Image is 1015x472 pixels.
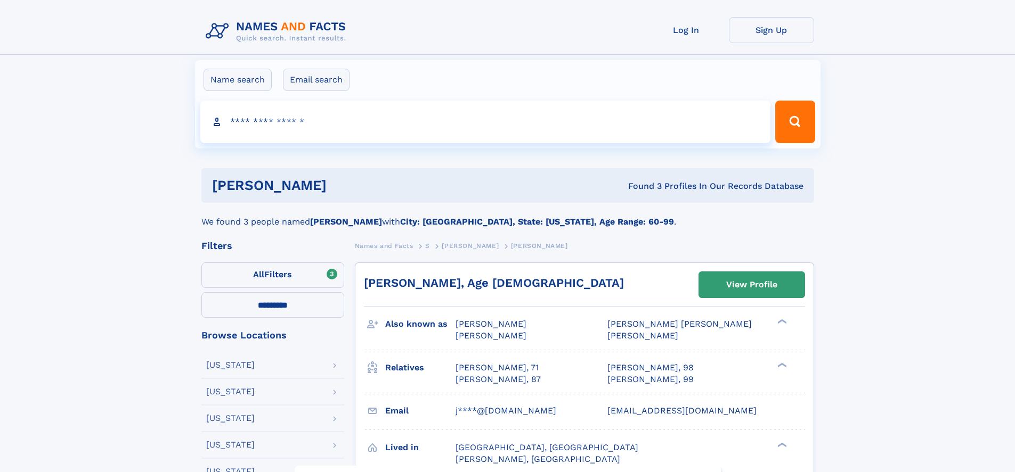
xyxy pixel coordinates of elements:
[775,361,787,368] div: ❯
[425,239,430,252] a: S
[201,241,344,251] div: Filters
[385,315,456,333] h3: Also known as
[283,69,350,91] label: Email search
[729,17,814,43] a: Sign Up
[775,441,787,448] div: ❯
[699,272,805,297] a: View Profile
[201,203,814,228] div: We found 3 people named with .
[456,442,638,452] span: [GEOGRAPHIC_DATA], [GEOGRAPHIC_DATA]
[206,387,255,396] div: [US_STATE]
[775,101,815,143] button: Search Button
[442,242,499,250] span: [PERSON_NAME]
[456,330,526,341] span: [PERSON_NAME]
[206,441,255,449] div: [US_STATE]
[212,179,477,192] h1: [PERSON_NAME]
[206,361,255,369] div: [US_STATE]
[425,242,430,250] span: S
[400,217,674,227] b: City: [GEOGRAPHIC_DATA], State: [US_STATE], Age Range: 60-99
[511,242,568,250] span: [PERSON_NAME]
[253,269,264,279] span: All
[726,272,777,297] div: View Profile
[442,239,499,252] a: [PERSON_NAME]
[310,217,382,227] b: [PERSON_NAME]
[201,17,355,46] img: Logo Names and Facts
[204,69,272,91] label: Name search
[607,374,694,385] a: [PERSON_NAME], 99
[385,438,456,457] h3: Lived in
[201,330,344,340] div: Browse Locations
[607,330,678,341] span: [PERSON_NAME]
[364,276,624,289] a: [PERSON_NAME], Age [DEMOGRAPHIC_DATA]
[385,359,456,377] h3: Relatives
[644,17,729,43] a: Log In
[456,319,526,329] span: [PERSON_NAME]
[201,262,344,288] label: Filters
[607,362,694,374] a: [PERSON_NAME], 98
[456,454,620,464] span: [PERSON_NAME], [GEOGRAPHIC_DATA]
[355,239,413,252] a: Names and Facts
[477,180,803,192] div: Found 3 Profiles In Our Records Database
[607,319,752,329] span: [PERSON_NAME] [PERSON_NAME]
[456,362,539,374] a: [PERSON_NAME], 71
[200,101,771,143] input: search input
[456,374,541,385] a: [PERSON_NAME], 87
[206,414,255,423] div: [US_STATE]
[607,405,757,416] span: [EMAIL_ADDRESS][DOMAIN_NAME]
[385,402,456,420] h3: Email
[775,318,787,325] div: ❯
